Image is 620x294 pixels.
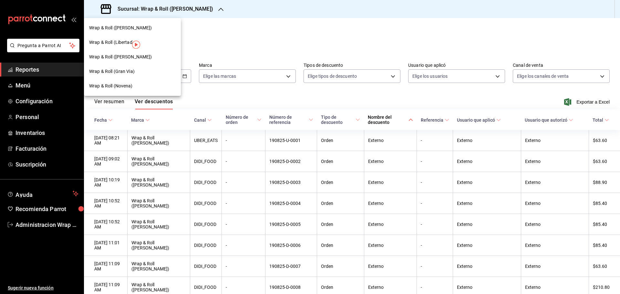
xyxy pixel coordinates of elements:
[84,79,181,93] div: Wrap & Roll (Novena)
[89,83,133,89] span: Wrap & Roll (Novena)
[84,21,181,35] div: Wrap & Roll ([PERSON_NAME])
[89,39,134,46] span: Wrap & Roll (Libertad)
[89,25,152,31] span: Wrap & Roll ([PERSON_NAME])
[89,68,135,75] span: Wrap & Roll (Gran Via)
[84,35,181,50] div: Wrap & Roll (Libertad)
[132,41,140,49] img: Tooltip marker
[89,54,152,60] span: Wrap & Roll ([PERSON_NAME])
[84,50,181,64] div: Wrap & Roll ([PERSON_NAME])
[84,64,181,79] div: Wrap & Roll (Gran Via)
